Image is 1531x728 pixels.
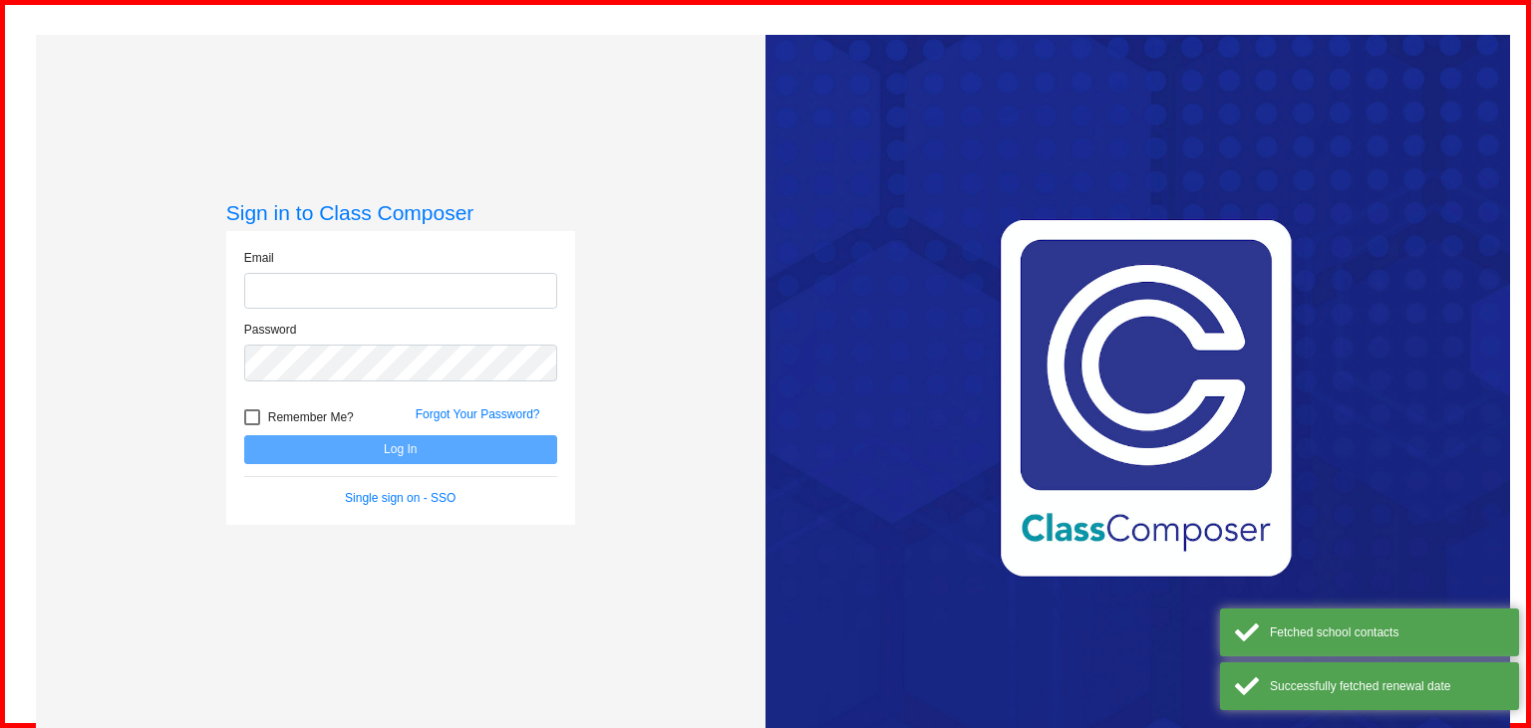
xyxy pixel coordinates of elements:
div: Fetched school contacts [1270,623,1504,641]
label: Password [244,321,297,339]
h3: Sign in to Class Composer [226,200,575,225]
button: Log In [244,435,557,464]
a: Forgot Your Password? [416,407,540,421]
a: Single sign on - SSO [345,491,456,505]
span: Remember Me? [268,405,354,429]
div: Successfully fetched renewal date [1270,677,1504,695]
label: Email [244,249,274,267]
